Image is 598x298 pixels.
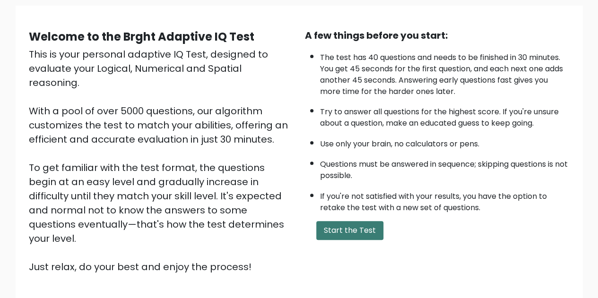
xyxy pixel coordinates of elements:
[320,134,570,150] li: Use only your brain, no calculators or pens.
[320,154,570,181] li: Questions must be answered in sequence; skipping questions is not possible.
[316,221,383,240] button: Start the Test
[29,47,294,274] div: This is your personal adaptive IQ Test, designed to evaluate your Logical, Numerical and Spatial ...
[320,47,570,97] li: The test has 40 questions and needs to be finished in 30 minutes. You get 45 seconds for the firs...
[305,28,570,43] div: A few things before you start:
[320,102,570,129] li: Try to answer all questions for the highest score. If you're unsure about a question, make an edu...
[29,29,254,44] b: Welcome to the Brght Adaptive IQ Test
[320,186,570,213] li: If you're not satisfied with your results, you have the option to retake the test with a new set ...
